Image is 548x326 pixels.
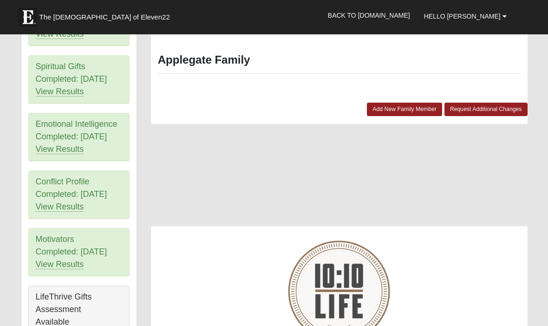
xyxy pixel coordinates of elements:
div: Motivators Completed: [DATE] [29,228,129,276]
img: Eleven22 logo [19,8,37,26]
a: View Results [36,29,84,39]
a: View Results [36,260,84,269]
a: View Results [36,87,84,97]
span: Hello [PERSON_NAME] [424,13,501,20]
a: The [DEMOGRAPHIC_DATA] of Eleven22 [14,3,200,26]
h3: Applegate Family [158,53,521,67]
div: Emotional Intelligence Completed: [DATE] [29,113,129,161]
a: Hello [PERSON_NAME] [417,5,514,28]
a: Add New Family Member [367,103,442,116]
div: Spiritual Gifts Completed: [DATE] [29,56,129,103]
a: View Results [36,144,84,154]
span: The [DEMOGRAPHIC_DATA] of Eleven22 [39,13,170,22]
a: Request Additional Changes [444,103,528,116]
a: Back to [DOMAIN_NAME] [321,4,417,27]
a: View Results [36,202,84,212]
div: Conflict Profile Completed: [DATE] [29,171,129,218]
